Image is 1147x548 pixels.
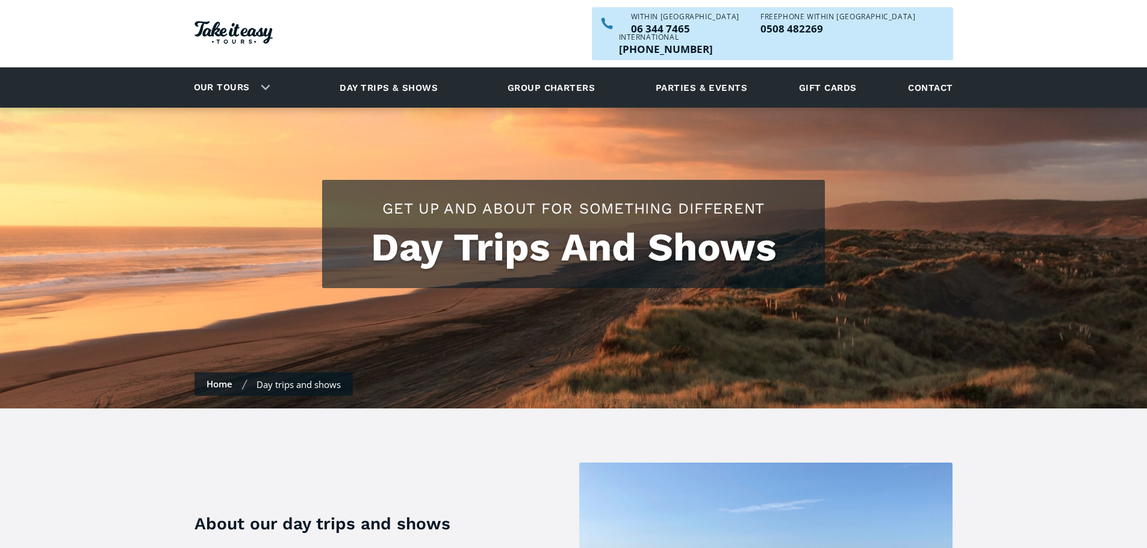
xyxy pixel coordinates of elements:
p: 0508 482269 [760,23,915,34]
a: Parties & events [650,71,753,104]
a: Home [207,378,232,390]
div: International [619,34,713,41]
a: Group charters [493,71,610,104]
a: Homepage [194,15,273,53]
a: Gift cards [793,71,863,104]
div: Our tours [179,71,280,104]
p: 06 344 7465 [631,23,739,34]
div: Freephone WITHIN [GEOGRAPHIC_DATA] [760,13,915,20]
div: Day trips and shows [256,378,341,390]
a: Contact [902,71,959,104]
a: Our tours [185,73,259,102]
h3: About our day trips and shows [194,512,503,535]
div: WITHIN [GEOGRAPHIC_DATA] [631,13,739,20]
a: Day trips & shows [325,71,453,104]
nav: Breadcrumbs [194,372,353,396]
h2: Get up and about for something different [334,198,813,219]
a: Call us freephone within NZ on 0508482269 [760,23,915,34]
p: [PHONE_NUMBER] [619,44,713,54]
a: Call us within NZ on 063447465 [631,23,739,34]
h1: Day Trips And Shows [334,225,813,270]
a: Call us outside of NZ on +6463447465 [619,44,713,54]
img: Take it easy Tours logo [194,21,273,44]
